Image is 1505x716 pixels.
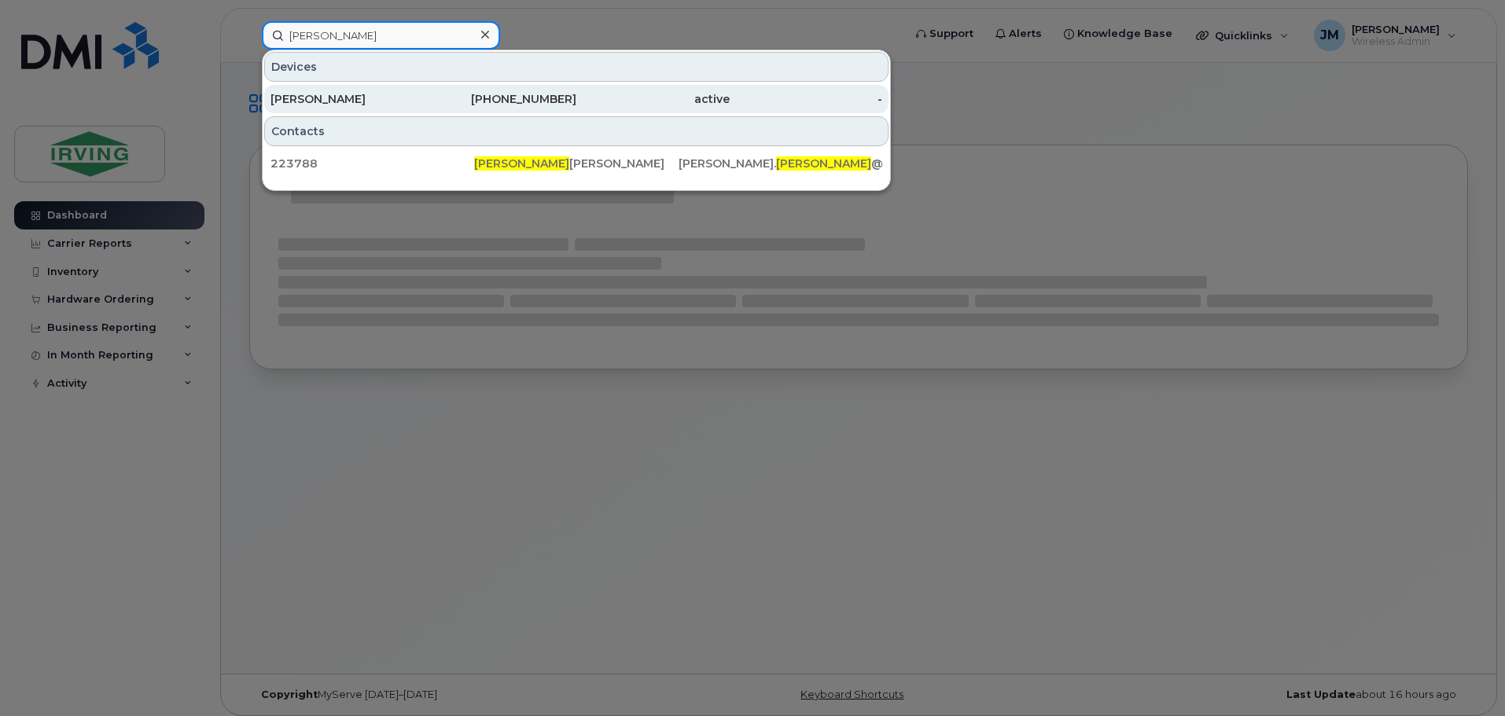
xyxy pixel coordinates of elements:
a: 223788[PERSON_NAME][PERSON_NAME][PERSON_NAME].[PERSON_NAME]@[DOMAIN_NAME] [264,149,889,178]
span: [PERSON_NAME] [776,156,871,171]
div: [PERSON_NAME] [270,91,424,107]
div: - [730,91,883,107]
div: Contacts [264,116,889,146]
div: [PERSON_NAME]. @[DOMAIN_NAME] [679,156,882,171]
div: [PHONE_NUMBER] [424,91,577,107]
div: [PERSON_NAME] [474,156,678,171]
div: 223788 [270,156,474,171]
span: [PERSON_NAME] [474,156,569,171]
div: Devices [264,52,889,82]
div: active [576,91,730,107]
a: [PERSON_NAME][PHONE_NUMBER]active- [264,85,889,113]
